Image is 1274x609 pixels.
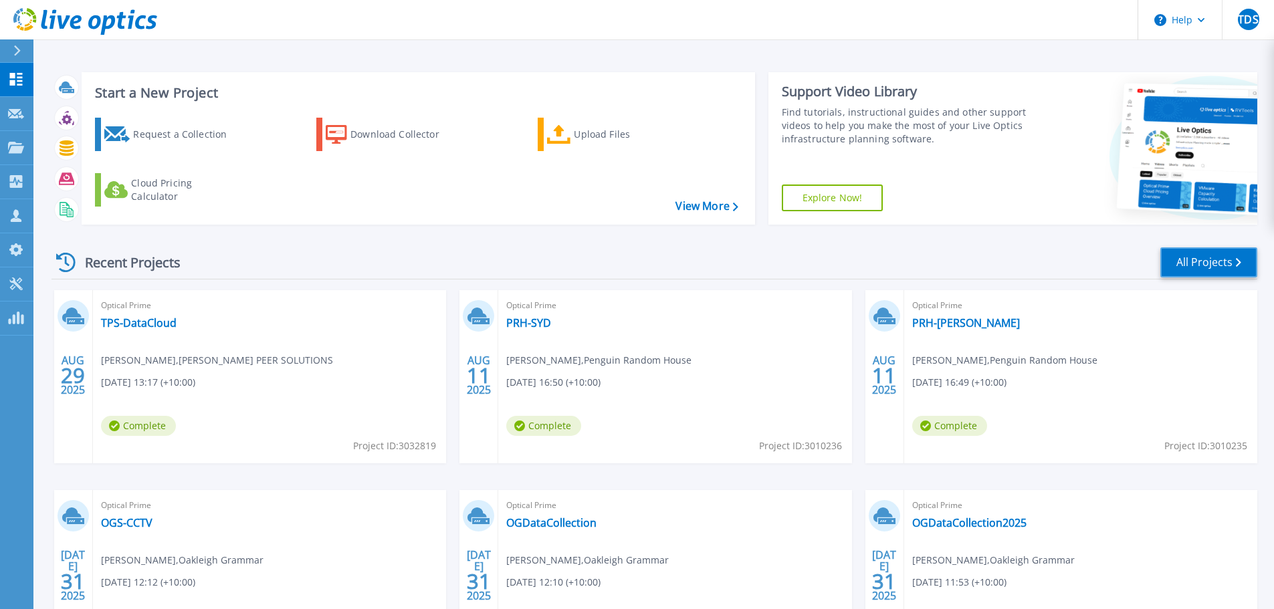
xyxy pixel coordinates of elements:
[466,551,492,600] div: [DATE] 2025
[316,118,465,151] a: Download Collector
[912,353,1097,368] span: [PERSON_NAME] , Penguin Random House
[912,516,1027,529] a: OGDataCollection2025
[101,553,263,568] span: [PERSON_NAME] , Oakleigh Grammar
[912,316,1020,330] a: PRH-[PERSON_NAME]
[912,416,987,436] span: Complete
[350,121,457,148] div: Download Collector
[506,316,551,330] a: PRH-SYD
[61,370,85,381] span: 29
[912,375,1006,390] span: [DATE] 16:49 (+10:00)
[101,516,152,529] a: OGS-CCTV
[131,176,238,203] div: Cloud Pricing Calculator
[60,351,86,400] div: AUG 2025
[574,121,681,148] div: Upload Files
[101,416,176,436] span: Complete
[133,121,240,148] div: Request a Collection
[506,298,843,313] span: Optical Prime
[912,553,1075,568] span: [PERSON_NAME] , Oakleigh Grammar
[101,353,333,368] span: [PERSON_NAME] , [PERSON_NAME] PEER SOLUTIONS
[101,316,177,330] a: TPS-DataCloud
[466,351,492,400] div: AUG 2025
[1160,247,1257,277] a: All Projects
[506,498,843,513] span: Optical Prime
[506,375,601,390] span: [DATE] 16:50 (+10:00)
[506,553,669,568] span: [PERSON_NAME] , Oakleigh Grammar
[101,298,438,313] span: Optical Prime
[467,576,491,587] span: 31
[95,118,244,151] a: Request a Collection
[872,370,896,381] span: 11
[912,498,1249,513] span: Optical Prime
[101,498,438,513] span: Optical Prime
[1238,14,1258,25] span: TDS
[506,353,692,368] span: [PERSON_NAME] , Penguin Random House
[467,370,491,381] span: 11
[538,118,687,151] a: Upload Files
[759,439,842,453] span: Project ID: 3010236
[912,575,1006,590] span: [DATE] 11:53 (+10:00)
[101,575,195,590] span: [DATE] 12:12 (+10:00)
[60,551,86,600] div: [DATE] 2025
[871,351,897,400] div: AUG 2025
[61,576,85,587] span: 31
[872,576,896,587] span: 31
[353,439,436,453] span: Project ID: 3032819
[782,106,1031,146] div: Find tutorials, instructional guides and other support videos to help you make the most of your L...
[95,173,244,207] a: Cloud Pricing Calculator
[506,416,581,436] span: Complete
[95,86,738,100] h3: Start a New Project
[506,575,601,590] span: [DATE] 12:10 (+10:00)
[782,185,883,211] a: Explore Now!
[101,375,195,390] span: [DATE] 13:17 (+10:00)
[912,298,1249,313] span: Optical Prime
[506,516,597,529] a: OGDataCollection
[675,200,738,213] a: View More
[51,246,199,279] div: Recent Projects
[782,83,1031,100] div: Support Video Library
[871,551,897,600] div: [DATE] 2025
[1164,439,1247,453] span: Project ID: 3010235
